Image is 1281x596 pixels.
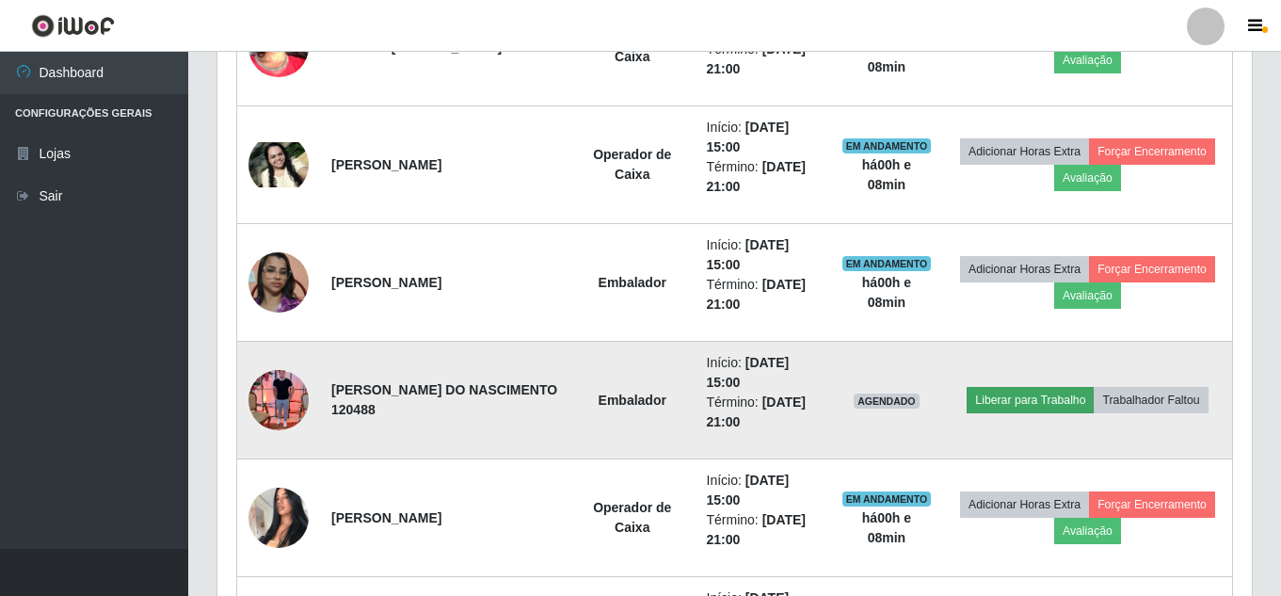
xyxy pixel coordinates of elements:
strong: há 00 h e 08 min [862,157,911,192]
button: Liberar para Trabalho [967,387,1094,413]
li: Início: [707,471,819,510]
button: Avaliação [1054,165,1121,191]
strong: Gilsinara [PERSON_NAME] [331,40,502,55]
li: Início: [707,118,819,157]
strong: há 00 h e 08 min [862,510,911,545]
button: Trabalhador Faltou [1094,387,1208,413]
strong: Embalador [599,393,666,408]
strong: há 00 h e 08 min [862,40,911,74]
strong: Operador de Caixa [593,147,671,182]
strong: Embalador [599,275,666,290]
time: [DATE] 15:00 [707,120,790,154]
strong: [PERSON_NAME] [331,510,441,525]
time: [DATE] 15:00 [707,237,790,272]
img: 1751582558486.jpeg [248,229,309,336]
button: Forçar Encerramento [1089,256,1215,282]
button: Avaliação [1054,282,1121,309]
strong: há 00 h e 08 min [862,275,911,310]
span: EM ANDAMENTO [842,491,932,507]
time: [DATE] 15:00 [707,355,790,390]
button: Forçar Encerramento [1089,138,1215,165]
img: 1754843308971.jpeg [248,142,309,187]
strong: [PERSON_NAME] DO NASCIMENTO 120488 [331,382,557,417]
span: AGENDADO [854,394,920,409]
li: Término: [707,393,819,432]
strong: Operador de Caixa [593,500,671,535]
strong: [PERSON_NAME] [331,157,441,172]
button: Adicionar Horas Extra [960,256,1089,282]
span: EM ANDAMENTO [842,256,932,271]
li: Término: [707,40,819,79]
li: Início: [707,235,819,275]
strong: [PERSON_NAME] [331,275,441,290]
li: Início: [707,353,819,393]
li: Término: [707,157,819,197]
button: Adicionar Horas Extra [960,491,1089,518]
span: EM ANDAMENTO [842,138,932,153]
img: 1755542775836.jpeg [248,360,309,440]
button: Avaliação [1054,518,1121,544]
li: Término: [707,275,819,314]
img: 1756297923426.jpeg [248,477,309,557]
button: Adicionar Horas Extra [960,138,1089,165]
button: Forçar Encerramento [1089,491,1215,518]
img: CoreUI Logo [31,14,115,38]
li: Término: [707,510,819,550]
time: [DATE] 15:00 [707,473,790,507]
button: Avaliação [1054,47,1121,73]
